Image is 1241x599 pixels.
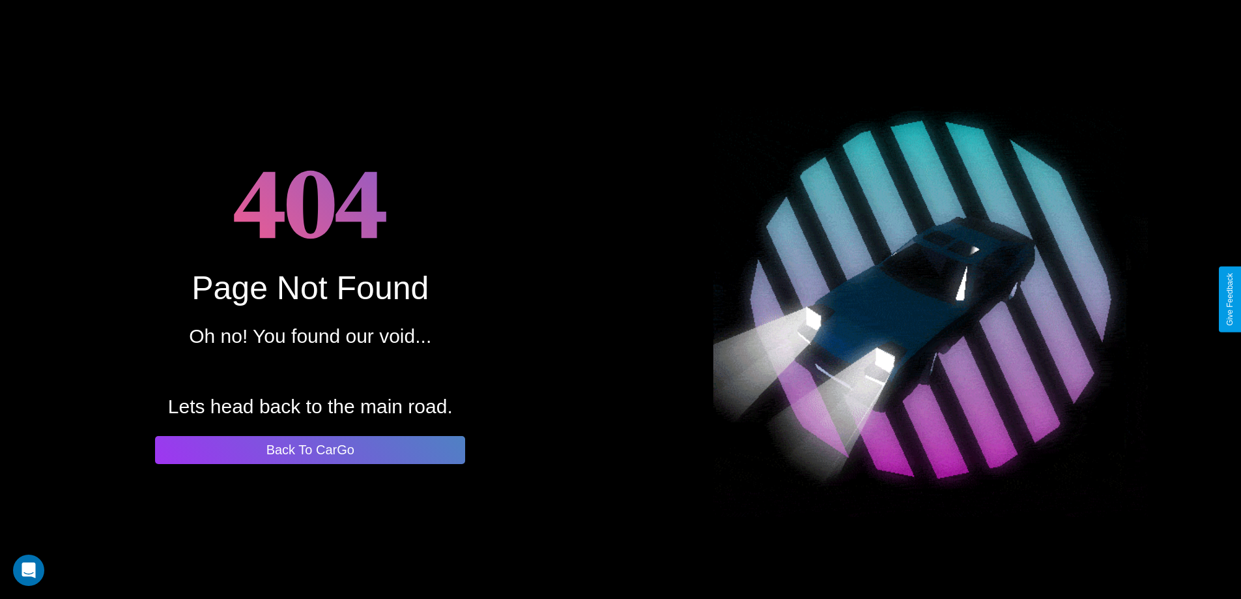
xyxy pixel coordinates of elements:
img: spinning car [713,82,1148,517]
div: Open Intercom Messenger [13,555,44,586]
p: Oh no! You found our void... Lets head back to the main road. [168,319,453,424]
h1: 404 [233,136,388,269]
button: Back To CarGo [155,436,465,464]
div: Page Not Found [192,269,429,307]
div: Give Feedback [1225,273,1234,326]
